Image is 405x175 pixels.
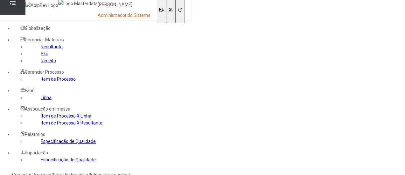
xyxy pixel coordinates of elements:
[98,2,150,8] p: [PERSON_NAME]
[41,51,48,56] a: Sku
[41,44,63,49] a: Resultante
[25,106,70,111] span: Associação em massa
[41,120,102,125] a: Item de Processo X Resultante
[98,12,150,19] p: Administrador do Sistema
[25,26,51,31] span: Globalização
[25,37,64,42] span: Gerenciar Materiais
[41,95,52,100] a: Linha
[25,150,48,155] span: Importação
[25,70,64,75] span: Gerenciar Processo
[25,132,45,137] span: Relatórios
[41,139,96,144] a: Especificação de Qualidade
[41,58,56,63] a: Receita
[41,157,96,162] a: Especificação de Qualidade
[25,2,58,9] img: AbInBev Logo
[25,88,36,93] span: Fabril
[41,77,76,82] a: Item de Processo
[41,113,91,118] a: Item de Processo X Linha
